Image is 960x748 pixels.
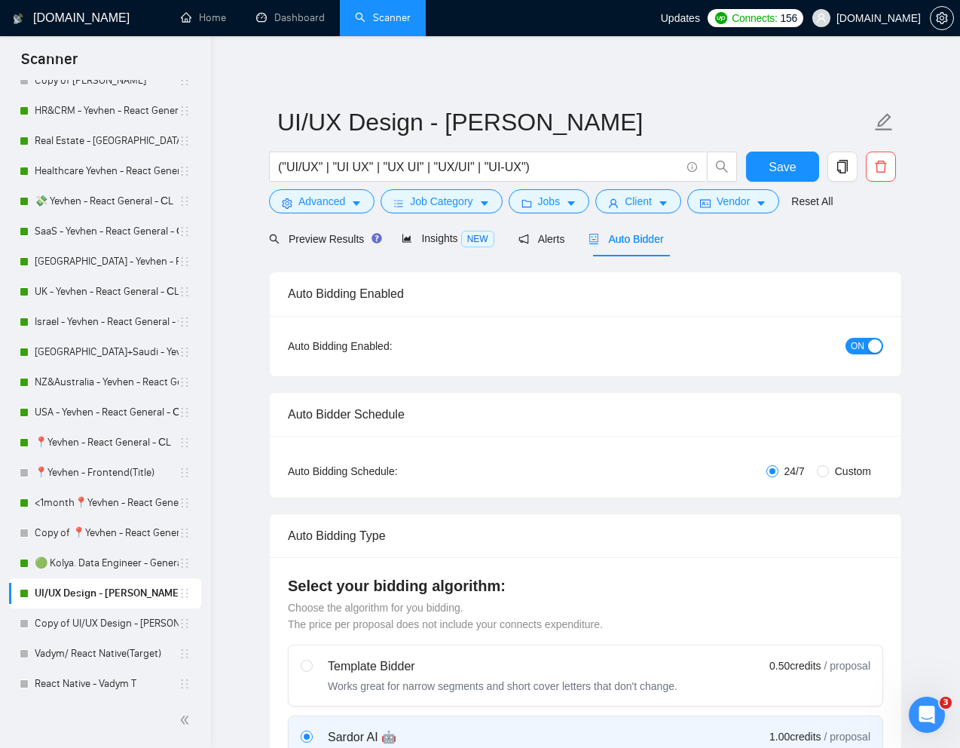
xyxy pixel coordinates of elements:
div: Auto Bidding Schedule: [288,463,486,480]
span: caret-down [351,198,362,209]
a: React Native - Vadym T [35,669,179,699]
a: 🟢 Kolya. Data Engineer - General [35,548,179,578]
span: holder [179,135,191,147]
span: Alerts [518,233,565,245]
button: copy [827,152,858,182]
span: / proposal [824,658,870,673]
span: holder [179,105,191,117]
div: Sardor AI 🤖 [328,728,563,746]
li: Copy of 📍Yevhen - React General - СL [9,518,201,548]
span: Vendor [717,193,750,210]
li: SaaS - Yevhen - React General - СL [9,216,201,247]
span: user [608,198,619,209]
li: 💸 Yevhen - React General - СL [9,186,201,216]
img: upwork-logo.png [715,12,727,24]
span: setting [282,198,292,209]
button: Save [746,152,819,182]
button: delete [866,152,896,182]
li: Copy of UI/UX Design - Mariana Derevianko [9,609,201,639]
li: React Native - Vadym T [9,669,201,699]
a: [GEOGRAPHIC_DATA] - Yevhen - React General - СL [35,247,179,277]
a: Healthcare Yevhen - React General - СL [35,156,179,186]
span: ON [851,338,864,354]
span: holder [179,75,191,87]
button: folderJobscaret-down [509,189,590,213]
span: Insights [402,232,494,244]
a: dashboardDashboard [256,11,325,24]
span: Scanner [9,48,90,80]
button: idcardVendorcaret-down [687,189,779,213]
li: HR&CRM - Yevhen - React General - СL [9,96,201,126]
li: UI/UX Design - Mariana Derevianko [9,578,201,609]
div: Auto Bidding Type [288,514,883,557]
span: holder [179,648,191,660]
span: Choose the algorithm for you bidding. The price per proposal does not include your connects expen... [288,602,603,630]
img: logo [13,7,23,31]
span: holder [179,497,191,509]
a: Israel - Yevhen - React General - СL [35,307,179,337]
li: Switzerland - Yevhen - React General - СL [9,247,201,277]
span: Save [769,158,796,176]
span: robot [589,234,599,244]
input: Scanner name... [277,103,871,141]
span: holder [179,286,191,298]
a: Copy of 📍Yevhen - React General - СL [35,518,179,548]
a: Copy of UI/UX Design - [PERSON_NAME] [35,609,179,639]
button: userClientcaret-down [595,189,681,213]
span: Updates [661,12,700,24]
a: 💸 Yevhen - React General - СL [35,186,179,216]
h4: Select your bidding algorithm: [288,575,883,596]
span: / proposal [824,729,870,744]
button: settingAdvancedcaret-down [269,189,375,213]
span: bars [393,198,404,209]
input: Search Freelance Jobs... [278,158,680,176]
span: 156 [781,10,797,26]
span: holder [179,256,191,268]
span: double-left [179,713,194,728]
li: 🟢 Kolya. Data Engineer - General [9,548,201,578]
span: holder [179,618,191,630]
li: Healthcare Yevhen - React General - СL [9,156,201,186]
a: setting [930,12,954,24]
span: holder [179,316,191,328]
span: NEW [461,231,494,247]
button: barsJob Categorycaret-down [381,189,502,213]
a: searchScanner [355,11,411,24]
a: UK - Yevhen - React General - СL [35,277,179,307]
a: <1month📍Yevhen - React General - СL [35,488,179,518]
a: Reset All [791,193,833,210]
li: NZ&Australia - Yevhen - React General - СL [9,367,201,397]
span: caret-down [658,198,668,209]
span: 0.50 credits [769,658,821,674]
span: holder [179,678,191,690]
span: copy [828,160,857,173]
li: 📍Yevhen - Frontend(Title) [9,458,201,488]
a: UI/UX Design - [PERSON_NAME] [35,578,179,609]
span: holder [179,225,191,238]
li: UAE+Saudi - Yevhen - React General - СL [9,337,201,367]
span: Advanced [298,193,345,210]
li: Real Estate - Yevhen - React General - СL [9,126,201,156]
span: holder [179,195,191,207]
div: Tooltip anchor [370,231,384,245]
a: NZ&Australia - Yevhen - React General - СL [35,367,179,397]
span: folder [521,198,532,209]
span: holder [179,527,191,539]
span: Preview Results [269,233,378,245]
span: area-chart [402,233,412,244]
span: Auto Bidder [589,233,663,245]
span: search [708,160,736,173]
a: Vadym/ React Native(Target) [35,639,179,669]
li: Israel - Yevhen - React General - СL [9,307,201,337]
a: [GEOGRAPHIC_DATA]+Saudi - Yevhen - React General - СL [35,337,179,367]
li: UK - Yevhen - React General - СL [9,277,201,307]
span: Jobs [538,193,561,210]
a: USA - Yevhen - React General - СL [35,397,179,428]
span: notification [518,234,529,244]
span: 3 [940,697,952,709]
span: holder [179,406,191,418]
div: Works great for narrow segments and short cover letters that don't change. [328,679,677,694]
div: Template Bidder [328,658,677,676]
span: Custom [829,463,877,480]
a: 📍Yevhen - Frontend(Title) [35,458,179,488]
